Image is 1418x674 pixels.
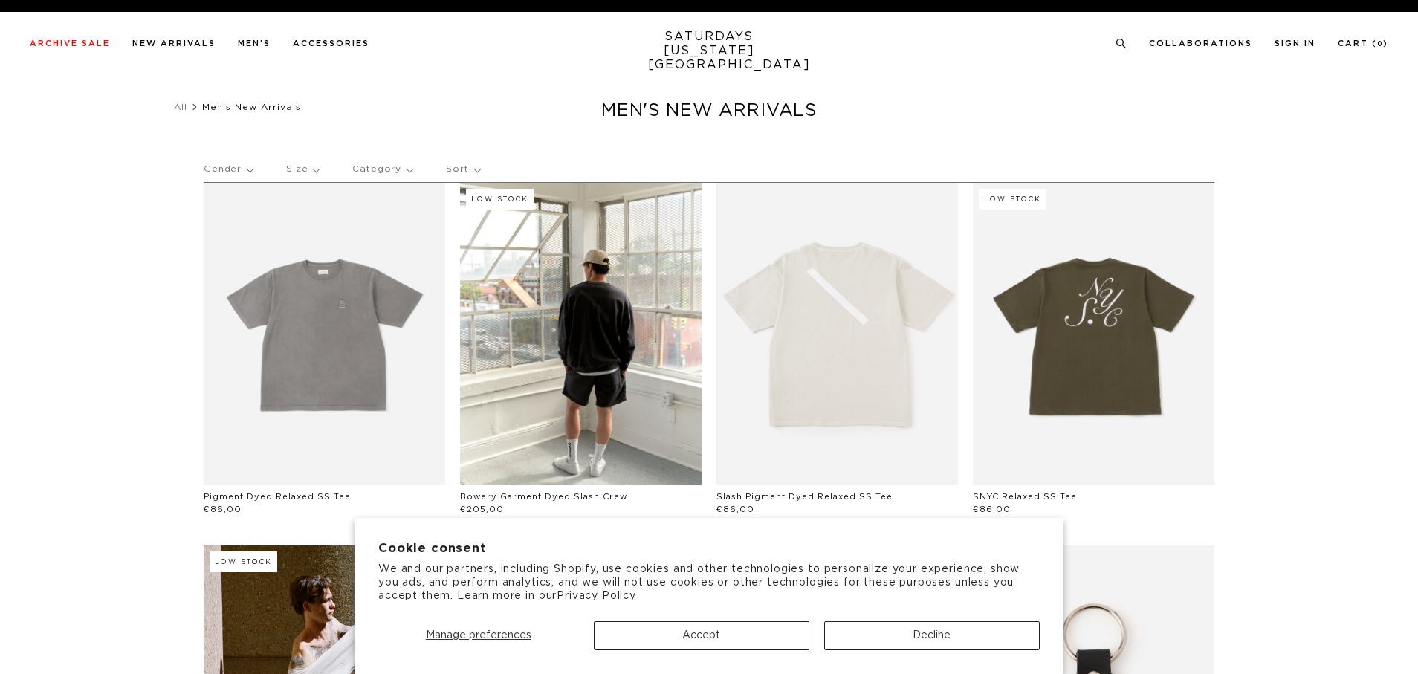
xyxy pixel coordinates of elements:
[973,505,1011,513] span: €86,00
[716,505,754,513] span: €86,00
[378,542,1040,556] h2: Cookie consent
[824,621,1040,650] button: Decline
[979,189,1046,210] div: Low Stock
[204,493,351,501] a: Pigment Dyed Relaxed SS Tee
[378,563,1040,603] p: We and our partners, including Shopify, use cookies and other technologies to personalize your ex...
[1149,39,1252,48] a: Collaborations
[30,39,110,48] a: Archive Sale
[132,39,216,48] a: New Arrivals
[1377,41,1383,48] small: 0
[352,152,412,187] p: Category
[174,103,187,111] a: All
[293,39,369,48] a: Accessories
[238,39,271,48] a: Men's
[594,621,809,650] button: Accept
[204,152,253,187] p: Gender
[426,630,531,641] span: Manage preferences
[446,152,479,187] p: Sort
[973,493,1077,501] a: SNYC Relaxed SS Tee
[1275,39,1315,48] a: Sign In
[466,189,534,210] div: Low Stock
[716,493,893,501] a: Slash Pigment Dyed Relaxed SS Tee
[648,30,771,72] a: SATURDAYS[US_STATE][GEOGRAPHIC_DATA]
[378,621,579,650] button: Manage preferences
[460,505,504,513] span: €205,00
[1338,39,1388,48] a: Cart (0)
[210,551,277,572] div: Low Stock
[460,493,627,501] a: Bowery Garment Dyed Slash Crew
[202,103,301,111] span: Men's New Arrivals
[286,152,319,187] p: Size
[204,505,242,513] span: €86,00
[557,591,636,601] a: Privacy Policy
